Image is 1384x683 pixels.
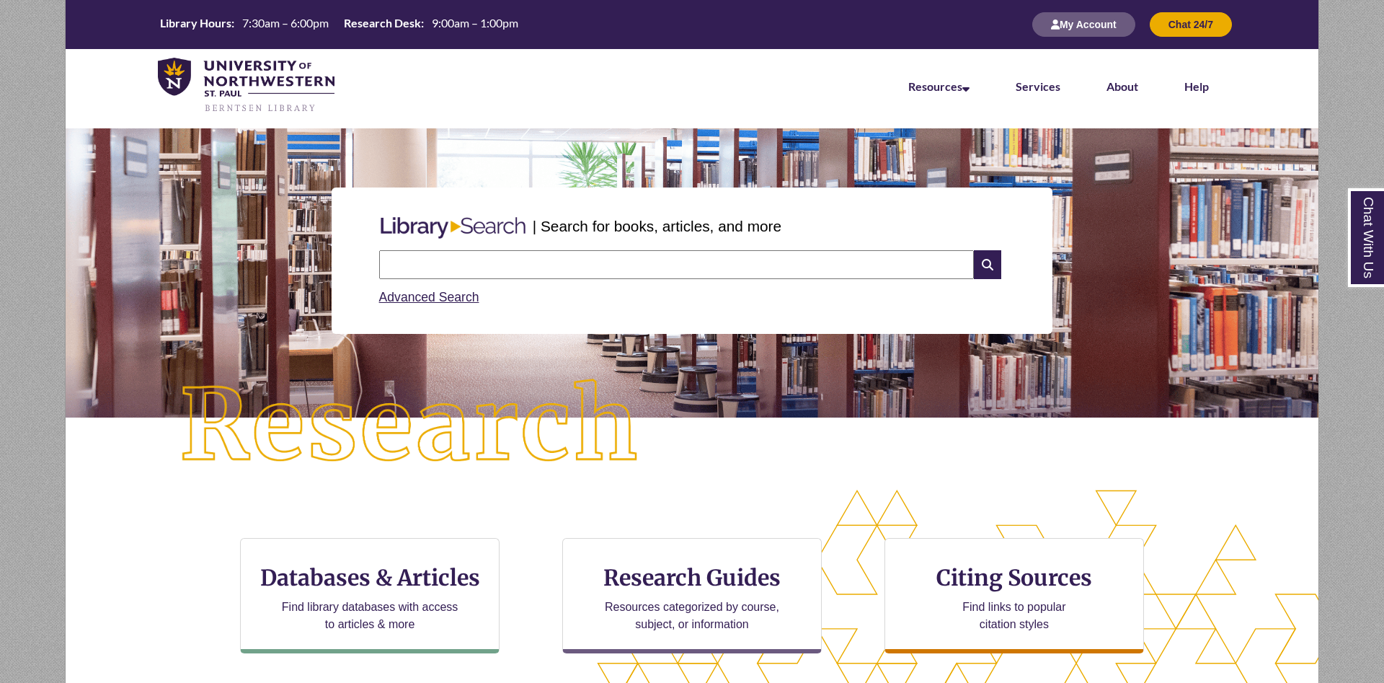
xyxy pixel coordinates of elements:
img: Research [128,328,692,524]
a: Resources [908,79,970,93]
a: Citing Sources Find links to popular citation styles [884,538,1144,653]
a: Hours Today [154,15,524,35]
a: Chat 24/7 [1150,18,1232,30]
h3: Citing Sources [926,564,1102,591]
button: My Account [1032,12,1135,37]
h3: Research Guides [575,564,809,591]
a: My Account [1032,18,1135,30]
th: Library Hours: [154,15,236,31]
a: Services [1016,79,1060,93]
i: Search [974,250,1001,279]
a: About [1106,79,1138,93]
p: Resources categorized by course, subject, or information [598,599,786,633]
table: Hours Today [154,15,524,33]
a: Advanced Search [379,290,479,304]
p: Find links to popular citation styles [944,599,1084,633]
span: 9:00am – 1:00pm [432,16,518,30]
th: Research Desk: [338,15,426,31]
a: Research Guides Resources categorized by course, subject, or information [562,538,822,653]
img: Libary Search [373,211,533,244]
span: 7:30am – 6:00pm [242,16,329,30]
img: UNWSP Library Logo [158,58,334,114]
h3: Databases & Articles [252,564,487,591]
p: Find library databases with access to articles & more [276,599,464,633]
p: | Search for books, articles, and more [533,215,781,237]
a: Help [1184,79,1209,93]
a: Databases & Articles Find library databases with access to articles & more [240,538,500,653]
button: Chat 24/7 [1150,12,1232,37]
